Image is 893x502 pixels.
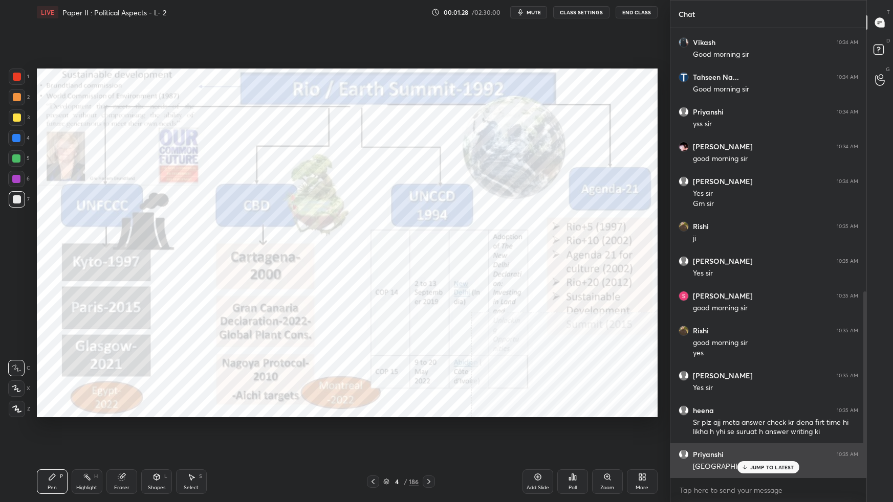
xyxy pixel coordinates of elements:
div: 10:35 AM [837,328,858,334]
img: e387b9f81aa04d1eba2d3306ab35af89.jpg [679,326,689,336]
img: default.png [679,176,689,187]
span: mute [527,9,541,16]
div: Yes sir [693,383,858,393]
div: 10:35 AM [837,223,858,230]
div: good morning sir [693,154,858,164]
img: AATXAJzilL1Veavl9Esnxkj_MAKYUZHTzC6O02W5B4Rb=s96-c [679,291,689,301]
div: Good morning sir [693,84,858,95]
div: 4 [391,478,402,485]
div: More [636,485,648,490]
div: 10:35 AM [837,407,858,414]
div: LIVE [37,6,58,18]
h4: Paper II : Political Aspects - L- 2 [62,8,166,17]
img: ddf7c0de3cbf49d1b87c7d9338a6a0bb.10252343_ [679,37,689,48]
div: Eraser [114,485,129,490]
div: ji [693,234,858,244]
div: / [404,478,407,485]
div: 10:34 AM [837,144,858,150]
div: good morning sir [693,303,858,313]
h6: [PERSON_NAME] [693,257,753,266]
img: 7651e938708945eeb69c94ef5948365c.jpg [679,72,689,82]
div: grid [670,28,866,477]
div: 10:35 AM [837,258,858,264]
div: 7 [9,191,30,208]
div: Pen [48,485,57,490]
img: cdeddba5581d4bfe81a38e27012cd484.jpg [679,142,689,152]
img: default.png [679,405,689,416]
h6: Priyanshi [693,107,724,117]
div: Gm sir [693,199,858,209]
div: yes [693,348,858,358]
h6: Priyanshi [693,450,724,459]
div: Yes sir [693,268,858,279]
p: JUMP TO LATEST [750,464,794,470]
h6: [PERSON_NAME] [693,291,753,301]
p: G [886,65,890,73]
h6: Tahseen Na... [693,73,739,82]
div: 10:35 AM [837,293,858,299]
div: L [164,474,167,479]
div: 1 [9,69,29,85]
h6: [PERSON_NAME] [693,371,753,380]
img: default.png [679,449,689,460]
div: C [8,360,30,376]
div: Select [184,485,199,490]
div: 3 [9,109,30,126]
div: 5 [8,150,30,167]
div: Shapes [148,485,165,490]
div: Z [9,401,30,417]
div: Sr plz ajj meta answer check kr dena firt time hi likha h yhi se suruat h answer writing ki [693,418,858,437]
div: 10:35 AM [837,451,858,458]
h6: Vikash [693,38,715,47]
div: 10:34 AM [837,74,858,80]
div: H [94,474,98,479]
div: 6 [8,171,30,187]
p: T [887,8,890,16]
div: 4 [8,130,30,146]
img: default.png [679,371,689,381]
div: Add Slide [527,485,549,490]
div: P [60,474,63,479]
div: Yes sir [693,189,858,199]
h6: [PERSON_NAME] [693,177,753,186]
h6: [PERSON_NAME] [693,142,753,151]
h6: heena [693,406,714,415]
div: yss sir [693,119,858,129]
img: default.png [679,256,689,266]
div: 2 [9,89,30,105]
img: default.png [679,107,689,117]
div: 10:35 AM [837,373,858,379]
div: 10:34 AM [837,109,858,115]
button: CLASS SETTINGS [553,6,609,18]
div: Good morning sir [693,50,858,60]
div: Poll [569,485,577,490]
div: 10:34 AM [837,178,858,185]
h6: Rishi [693,326,709,335]
p: Chat [670,1,703,28]
button: End Class [616,6,658,18]
div: Highlight [76,485,97,490]
div: 186 [409,477,419,486]
div: 10:34 AM [837,39,858,45]
div: X [8,380,30,397]
h6: Rishi [693,222,709,231]
img: e387b9f81aa04d1eba2d3306ab35af89.jpg [679,221,689,232]
p: D [886,37,890,44]
div: [GEOGRAPHIC_DATA] 2015 [693,462,858,472]
div: S [199,474,202,479]
div: Zoom [600,485,614,490]
button: mute [510,6,547,18]
div: good morning sir [693,338,858,348]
